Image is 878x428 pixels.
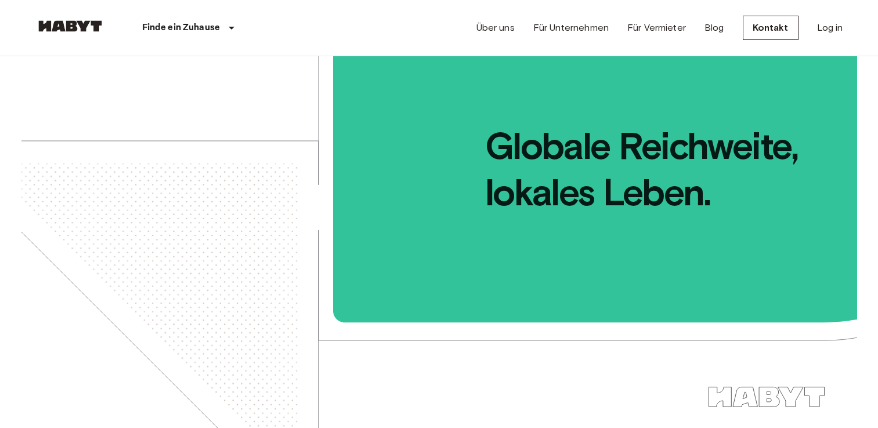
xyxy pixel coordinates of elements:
[142,21,221,35] p: Finde ein Zuhause
[704,21,724,35] a: Blog
[627,21,686,35] a: Für Vermieter
[817,21,843,35] a: Log in
[743,16,798,40] a: Kontakt
[335,56,857,216] span: Globale Reichweite, lokales Leben.
[476,21,515,35] a: Über uns
[533,21,609,35] a: Für Unternehmen
[35,20,105,32] img: Habyt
